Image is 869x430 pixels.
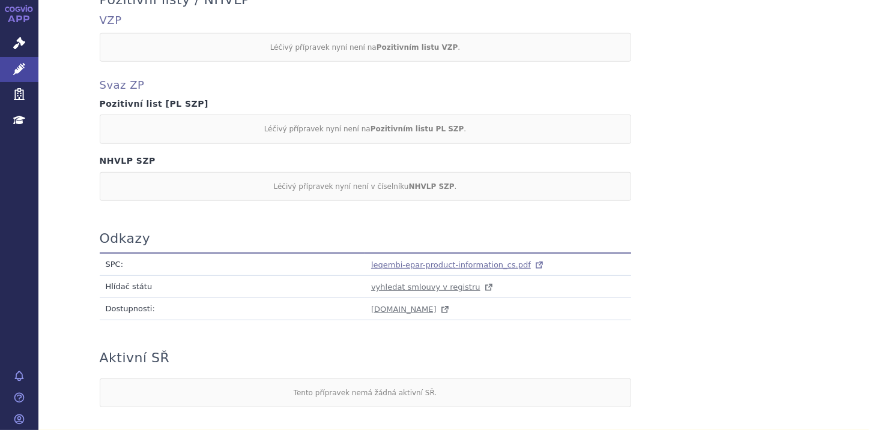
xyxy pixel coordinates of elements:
td: Dostupnosti: [100,298,366,320]
h3: Aktivní SŘ [100,350,170,366]
strong: Pozitivním listu VZP [377,43,458,52]
h3: Odkazy [100,231,151,246]
div: Tento přípravek nemá žádná aktivní SŘ. [100,378,631,407]
div: Léčivý přípravek nyní není na . [100,33,631,62]
strong: Pozitivním listu PL SZP [371,125,464,133]
div: Léčivý přípravek nyní není v číselníku . [100,172,631,201]
a: [DOMAIN_NAME] [371,305,451,314]
span: vyhledat smlouvy v registru [371,282,480,291]
h4: Svaz ZP [100,79,808,92]
strong: NHVLP SZP [409,182,455,191]
a: vyhledat smlouvy v registru [371,282,495,291]
span: leqembi-epar-product-information_cs.pdf [371,260,531,269]
h4: NHVLP SZP [100,156,808,166]
td: Hlídač státu [100,276,366,298]
h4: VZP [100,14,808,27]
td: SPC: [100,253,366,276]
span: [DOMAIN_NAME] [371,305,437,314]
a: leqembi-epar-product-information_cs.pdf [371,260,545,269]
div: Léčivý přípravek nyní není na . [100,115,631,143]
h4: Pozitivní list [PL SZP] [100,99,808,109]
